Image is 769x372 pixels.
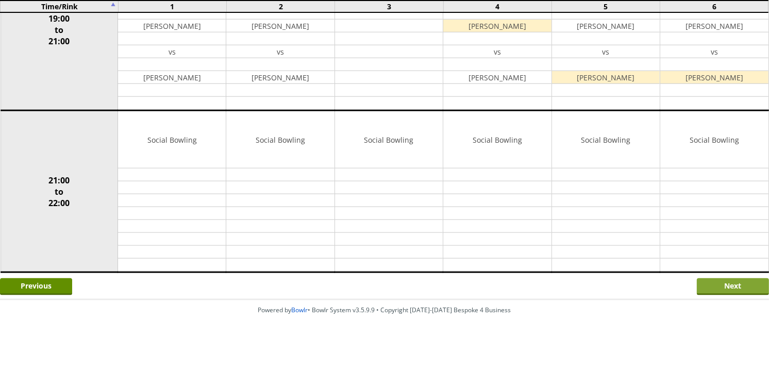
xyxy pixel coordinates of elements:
td: Social Bowling [226,111,334,168]
td: 2 [227,1,335,12]
td: 3 [335,1,443,12]
td: [PERSON_NAME] [552,71,660,84]
td: 5 [551,1,660,12]
td: Social Bowling [335,111,443,168]
td: [PERSON_NAME] [226,20,334,32]
td: [PERSON_NAME] [443,20,551,32]
td: 4 [443,1,551,12]
td: vs [118,45,226,58]
td: Social Bowling [552,111,660,168]
td: 1 [118,1,226,12]
td: Social Bowling [443,111,551,168]
td: [PERSON_NAME] [226,71,334,84]
td: [PERSON_NAME] [443,71,551,84]
a: Bowlr [292,306,308,314]
td: vs [443,45,551,58]
td: [PERSON_NAME] [118,20,226,32]
td: Social Bowling [660,111,768,168]
td: [PERSON_NAME] [552,20,660,32]
td: vs [552,45,660,58]
input: Next [697,278,769,295]
td: vs [226,45,334,58]
td: [PERSON_NAME] [660,20,768,32]
td: 21:00 to 22:00 [1,111,118,273]
span: Powered by • Bowlr System v3.5.9.9 • Copyright [DATE]-[DATE] Bespoke 4 Business [258,306,511,314]
td: Time/Rink [1,1,118,12]
td: vs [660,45,768,58]
td: 6 [660,1,768,12]
td: Social Bowling [118,111,226,168]
td: [PERSON_NAME] [118,71,226,84]
td: [PERSON_NAME] [660,71,768,84]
